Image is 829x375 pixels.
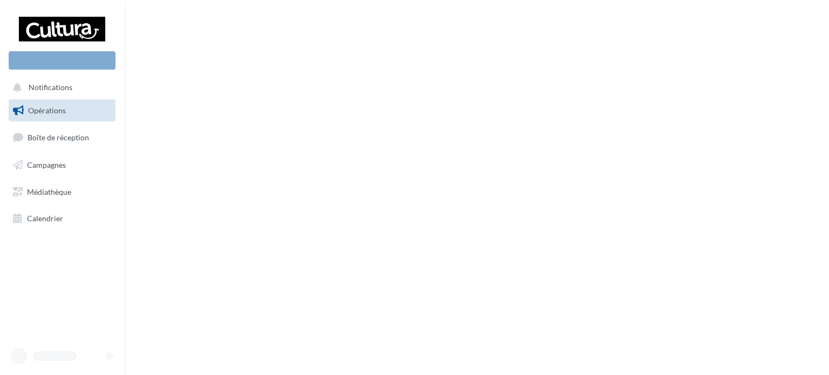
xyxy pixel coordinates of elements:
span: Boîte de réception [28,133,89,142]
a: Calendrier [6,207,118,230]
span: Opérations [28,106,66,115]
span: Notifications [29,83,72,92]
span: Calendrier [27,214,63,223]
div: Nouvelle campagne [9,51,115,70]
a: Campagnes [6,154,118,176]
span: Campagnes [27,160,66,169]
a: Médiathèque [6,181,118,203]
a: Opérations [6,99,118,122]
a: Boîte de réception [6,126,118,149]
span: Médiathèque [27,187,71,196]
